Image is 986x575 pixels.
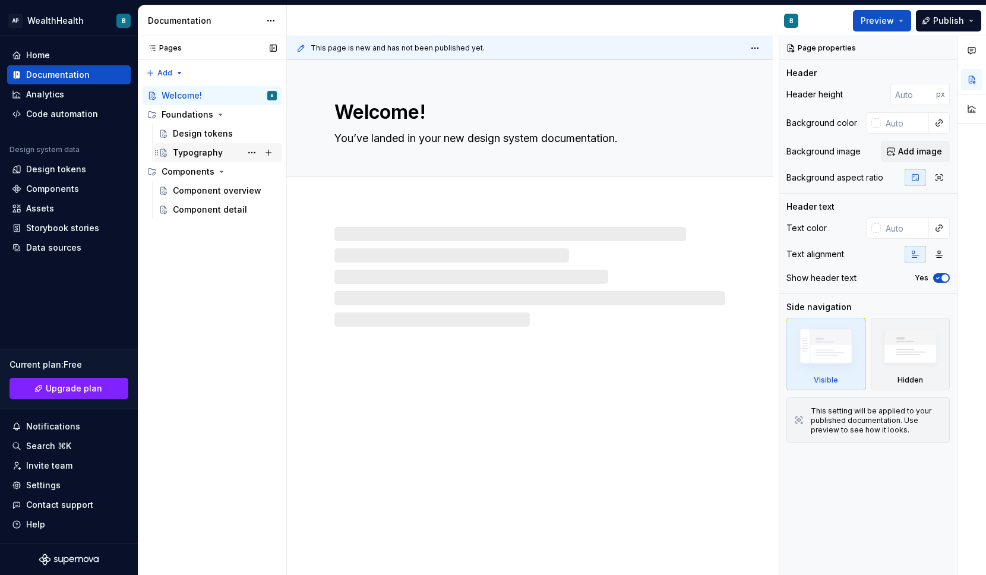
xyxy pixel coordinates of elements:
[26,69,90,81] div: Documentation
[786,201,835,213] div: Header text
[143,105,282,124] div: Foundations
[786,301,852,313] div: Side navigation
[7,456,131,475] a: Invite team
[271,90,274,102] div: B
[890,84,936,105] input: Auto
[26,203,54,214] div: Assets
[26,89,64,100] div: Analytics
[173,128,233,140] div: Design tokens
[7,476,131,495] a: Settings
[786,117,857,129] div: Background color
[26,242,81,254] div: Data sources
[897,375,923,385] div: Hidden
[789,16,794,26] div: B
[26,421,80,432] div: Notifications
[881,141,950,162] button: Add image
[936,90,945,99] p: px
[7,46,131,65] a: Home
[786,146,861,157] div: Background image
[881,217,929,239] input: Auto
[46,383,102,394] span: Upgrade plan
[786,248,844,260] div: Text alignment
[154,143,282,162] a: Typography
[39,554,99,565] svg: Supernova Logo
[143,65,187,81] button: Add
[10,378,128,399] a: Upgrade plan
[173,185,261,197] div: Component overview
[26,499,93,511] div: Contact support
[7,160,131,179] a: Design tokens
[10,145,80,154] div: Design system data
[26,163,86,175] div: Design tokens
[7,85,131,104] a: Analytics
[7,179,131,198] a: Components
[162,90,202,102] div: Welcome!
[786,272,857,284] div: Show header text
[26,108,98,120] div: Code automation
[10,359,128,371] div: Current plan : Free
[143,43,182,53] div: Pages
[173,147,223,159] div: Typography
[154,181,282,200] a: Component overview
[27,15,84,27] div: WealthHealth
[148,15,260,27] div: Documentation
[8,14,23,28] div: AP
[786,222,827,234] div: Text color
[332,98,723,127] textarea: Welcome!
[332,129,723,148] textarea: You’ve landed in your new design system documentation.
[26,479,61,491] div: Settings
[2,8,135,33] button: APWealthHealthB
[26,519,45,530] div: Help
[26,440,71,452] div: Search ⌘K
[7,238,131,257] a: Data sources
[7,437,131,456] button: Search ⌘K
[26,222,99,234] div: Storybook stories
[26,49,50,61] div: Home
[26,460,72,472] div: Invite team
[786,172,883,184] div: Background aspect ratio
[871,318,950,390] div: Hidden
[814,375,838,385] div: Visible
[786,89,843,100] div: Header height
[311,43,485,53] span: This page is new and has not been published yet.
[933,15,964,27] span: Publish
[157,68,172,78] span: Add
[786,67,817,79] div: Header
[7,495,131,514] button: Contact support
[7,105,131,124] a: Code automation
[143,86,282,105] a: Welcome!B
[861,15,894,27] span: Preview
[786,318,866,390] div: Visible
[7,199,131,218] a: Assets
[173,204,247,216] div: Component detail
[143,86,282,219] div: Page tree
[162,166,214,178] div: Components
[26,183,79,195] div: Components
[143,162,282,181] div: Components
[7,65,131,84] a: Documentation
[898,146,942,157] span: Add image
[7,219,131,238] a: Storybook stories
[915,273,928,283] label: Yes
[811,406,942,435] div: This setting will be applied to your published documentation. Use preview to see how it looks.
[7,417,131,436] button: Notifications
[853,10,911,31] button: Preview
[154,200,282,219] a: Component detail
[154,124,282,143] a: Design tokens
[7,515,131,534] button: Help
[881,112,929,134] input: Auto
[916,10,981,31] button: Publish
[122,16,126,26] div: B
[162,109,213,121] div: Foundations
